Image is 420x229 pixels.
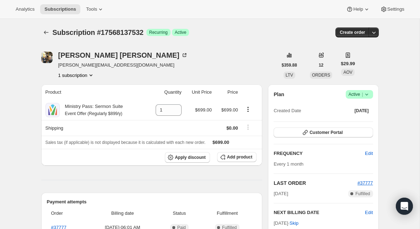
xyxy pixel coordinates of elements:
button: Settings [376,4,409,14]
h2: LAST ORDER [274,179,357,187]
button: Customer Portal [274,127,373,137]
img: product img [45,103,60,117]
button: #37777 [357,179,373,187]
button: Product actions [242,105,254,113]
span: Settings [387,6,404,12]
span: Status [161,210,198,217]
th: Product [41,84,146,100]
h2: Plan [274,91,284,98]
span: Skip [290,220,298,227]
th: Unit Price [184,84,214,100]
span: AOV [343,70,352,75]
button: Add product [217,152,257,162]
span: ORDERS [312,73,330,78]
span: Tools [86,6,97,12]
span: Subscriptions [44,6,76,12]
button: Edit [365,209,373,216]
th: Quantity [146,84,184,100]
span: Add product [227,154,252,160]
span: Billing date [88,210,156,217]
button: Help [342,4,374,14]
button: Shipping actions [242,123,254,131]
button: Subscriptions [40,4,80,14]
h2: FREQUENCY [274,150,365,157]
span: 12 [319,62,323,68]
span: Tim Sisk [41,52,53,63]
button: [DATE] [350,106,373,116]
span: Create order [340,30,365,35]
button: Edit [361,148,377,159]
span: Active [175,30,187,35]
div: Ministry Pass: Sermon Suite [60,103,123,117]
button: Analytics [11,4,39,14]
span: Edit [365,150,373,157]
span: $0.00 [226,125,238,131]
span: [DATE] · [274,220,298,226]
small: Event Offer (Regularly $899/y) [65,111,123,116]
th: Order [47,205,87,221]
span: [PERSON_NAME][EMAIL_ADDRESS][DOMAIN_NAME] [58,62,188,69]
button: Apply discount [165,152,210,163]
span: LTV [286,73,293,78]
button: Tools [82,4,108,14]
span: Analytics [16,6,34,12]
th: Price [214,84,240,100]
button: $359.88 [278,60,301,70]
div: [PERSON_NAME] [PERSON_NAME] [58,52,188,59]
button: 12 [314,60,328,70]
button: Skip [285,218,303,229]
span: $699.00 [212,140,229,145]
h2: NEXT BILLING DATE [274,209,365,216]
span: $699.00 [221,107,238,113]
span: $29.99 [341,60,355,67]
span: Subscription #17568137532 [53,28,144,36]
span: [DATE] [355,108,369,114]
span: Sales tax (if applicable) is not displayed because it is calculated with each new order. [45,140,206,145]
span: $359.88 [282,62,297,68]
th: Shipping [41,120,146,136]
a: #37777 [357,180,373,186]
span: Apply discount [175,155,206,160]
button: Subscriptions [41,27,51,37]
span: [DATE] [274,190,288,197]
span: Customer Portal [309,130,343,135]
button: Create order [335,27,369,37]
span: Created Date [274,107,301,114]
span: Recurring [149,30,168,35]
span: Active [349,91,370,98]
h2: Payment attempts [47,198,257,205]
span: Every 1 month [274,161,303,167]
span: Fulfilled [355,191,370,197]
span: Help [353,6,363,12]
span: Fulfillment [202,210,252,217]
button: Product actions [58,72,95,79]
div: Open Intercom Messenger [396,198,413,215]
span: | [362,92,363,97]
span: $699.00 [195,107,212,113]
